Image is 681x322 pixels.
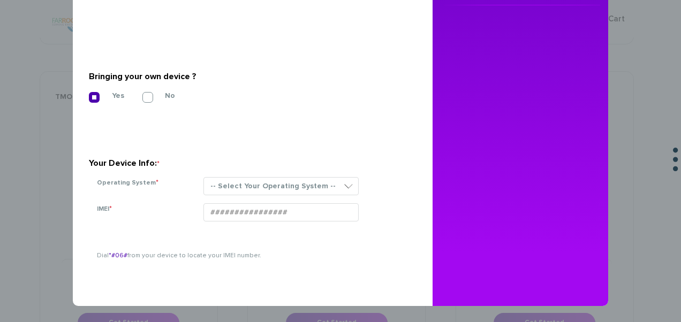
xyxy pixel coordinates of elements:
label: Operating System [97,178,158,188]
div: Your Device Info: [89,155,408,172]
p: Dial from your device to locate your IMEI number. [97,251,400,260]
label: No [149,91,175,101]
input: ################ [203,203,359,221]
label: IMEI [97,204,112,214]
div: Bringing your own device ? [89,68,408,85]
label: Yes [96,91,124,101]
span: *#06# [109,252,127,259]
